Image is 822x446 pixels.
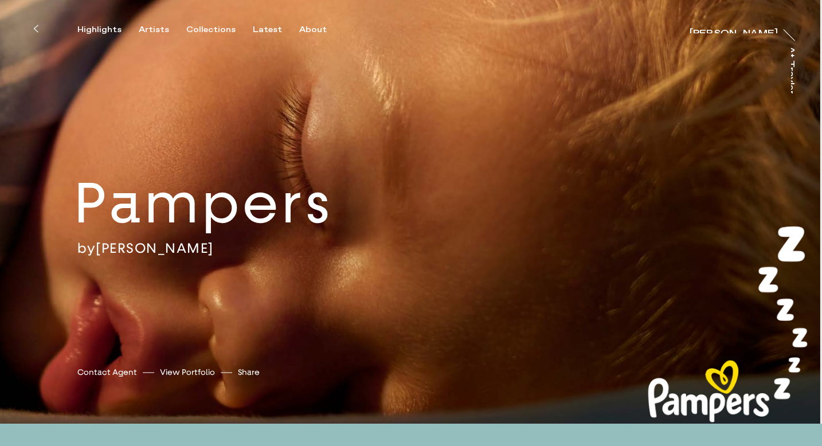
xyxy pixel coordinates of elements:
[77,25,122,35] div: Highlights
[253,25,299,35] button: Latest
[74,167,410,239] h2: Pampers
[238,365,260,380] button: Share
[77,239,96,256] span: by
[77,366,137,378] a: Contact Agent
[160,366,215,378] a: View Portfolio
[791,46,803,93] a: At Trayler
[139,25,186,35] button: Artists
[77,25,139,35] button: Highlights
[299,25,327,35] div: About
[786,46,795,95] div: At Trayler
[690,22,778,33] a: [PERSON_NAME]
[96,239,214,256] a: [PERSON_NAME]
[186,25,236,35] div: Collections
[186,25,253,35] button: Collections
[253,25,282,35] div: Latest
[139,25,169,35] div: Artists
[299,25,344,35] button: About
